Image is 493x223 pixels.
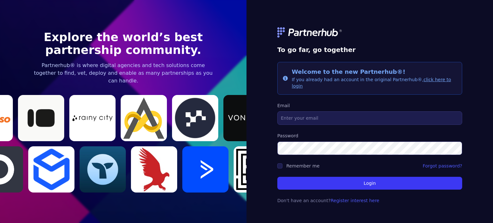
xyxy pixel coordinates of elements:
label: Remember me [286,163,320,168]
label: Password [277,133,462,139]
p: Don't have an account? [277,197,462,204]
h1: Explore the world’s best partnership community. [31,31,216,56]
a: Register interest here [331,198,379,203]
p: Partnerhub® is where digital agencies and tech solutions come together to find, vet, deploy and e... [31,62,216,85]
h1: To go far, go together [277,45,462,54]
img: logo [277,27,343,38]
label: Email [277,102,462,109]
span: Welcome to the new Partnerhub®! [292,68,405,75]
button: Login [277,177,462,190]
a: Forgot password? [423,163,462,169]
div: If you already had an account in the original Partnerhub®, [292,67,457,89]
input: Enter your email [277,111,462,125]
